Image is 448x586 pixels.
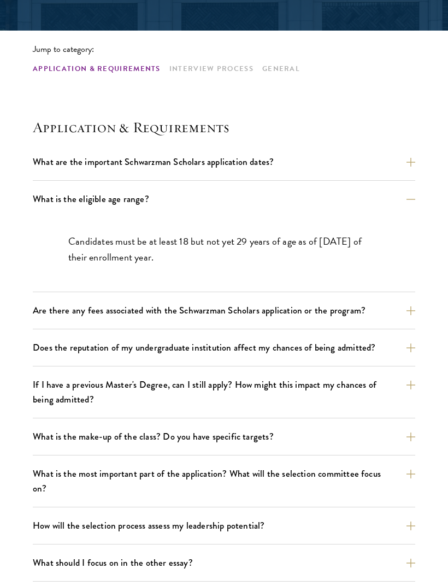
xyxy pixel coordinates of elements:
button: If I have a previous Master's Degree, can I still apply? How might this impact my chances of bein... [33,375,415,409]
button: What is the make-up of the class? Do you have specific targets? [33,427,415,446]
button: How will the selection process assess my leadership potential? [33,516,415,535]
button: What is the most important part of the application? What will the selection committee focus on? [33,464,415,498]
button: Does the reputation of my undergraduate institution affect my chances of being admitted? [33,338,415,357]
a: Application & Requirements [33,63,161,75]
a: General [262,63,300,75]
button: What are the important Schwarzman Scholars application dates? [33,152,415,171]
a: Interview Process [169,63,254,75]
h4: Application & Requirements [33,119,415,136]
button: What should I focus on in the other essay? [33,553,415,572]
p: Candidates must be at least 18 but not yet 29 years of age as of [DATE] of their enrollment year. [68,234,380,264]
button: What is the eligible age range? [33,190,415,209]
button: Are there any fees associated with the Schwarzman Scholars application or the program? [33,301,415,320]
